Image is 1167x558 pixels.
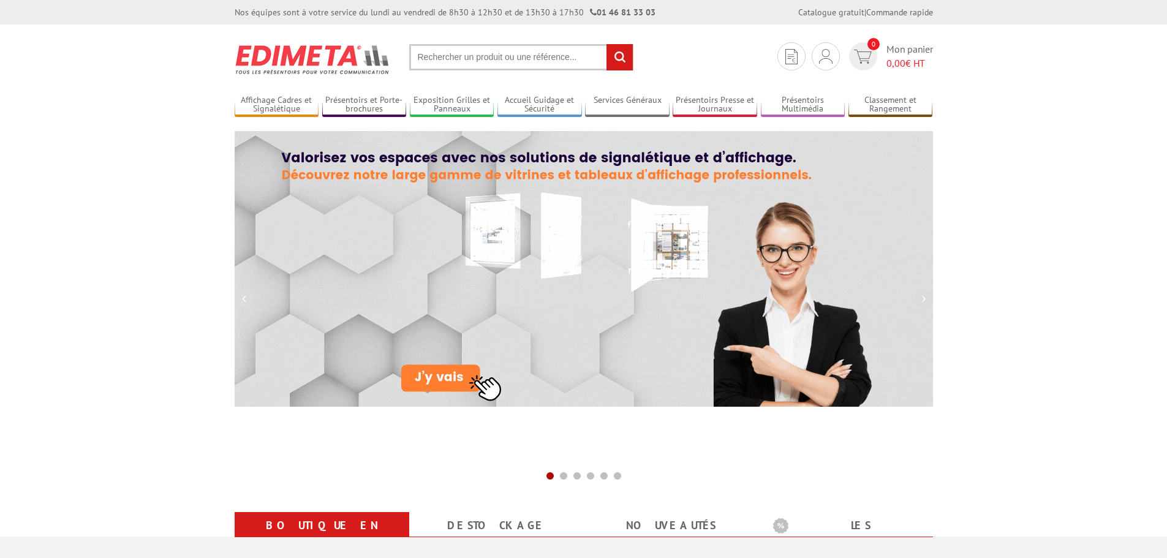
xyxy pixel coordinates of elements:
[585,95,670,115] a: Services Généraux
[410,95,494,115] a: Exposition Grilles et Panneaux
[867,38,880,50] span: 0
[590,7,655,18] strong: 01 46 81 33 03
[673,95,757,115] a: Présentoirs Presse et Journaux
[866,7,933,18] a: Commande rapide
[497,95,582,115] a: Accueil Guidage et Sécurité
[798,6,933,18] div: |
[761,95,845,115] a: Présentoirs Multimédia
[235,95,319,115] a: Affichage Cadres et Signalétique
[785,49,798,64] img: devis rapide
[235,6,655,18] div: Nos équipes sont à votre service du lundi au vendredi de 8h30 à 12h30 et de 13h30 à 17h30
[886,56,933,70] span: € HT
[798,7,864,18] a: Catalogue gratuit
[854,50,872,64] img: devis rapide
[773,515,926,539] b: Les promotions
[846,42,933,70] a: devis rapide 0 Mon panier 0,00€ HT
[848,95,933,115] a: Classement et Rangement
[599,515,744,537] a: nouveautés
[606,44,633,70] input: rechercher
[886,42,933,70] span: Mon panier
[235,37,391,82] img: Présentoir, panneau, stand - Edimeta - PLV, affichage, mobilier bureau, entreprise
[886,57,905,69] span: 0,00
[424,515,569,537] a: Destockage
[322,95,407,115] a: Présentoirs et Porte-brochures
[409,44,633,70] input: Rechercher un produit ou une référence...
[819,49,833,64] img: devis rapide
